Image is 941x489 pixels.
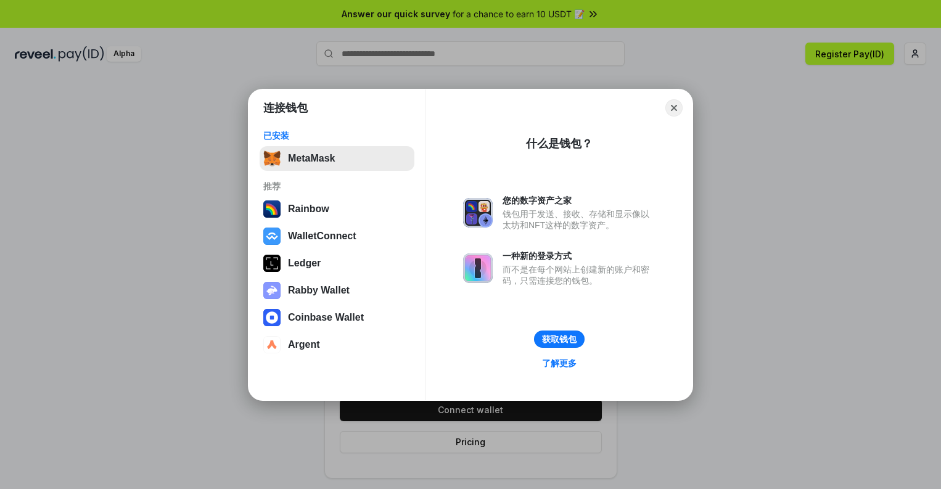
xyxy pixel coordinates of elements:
div: Coinbase Wallet [288,312,364,323]
div: Rabby Wallet [288,285,350,296]
button: MetaMask [260,146,414,171]
div: 了解更多 [542,358,577,369]
button: WalletConnect [260,224,414,249]
div: 您的数字资产之家 [503,195,655,206]
button: Ledger [260,251,414,276]
div: 钱包用于发送、接收、存储和显示像以太坊和NFT这样的数字资产。 [503,208,655,231]
button: Coinbase Wallet [260,305,414,330]
img: svg+xml,%3Csvg%20fill%3D%22none%22%20height%3D%2233%22%20viewBox%3D%220%200%2035%2033%22%20width%... [263,150,281,167]
div: MetaMask [288,153,335,164]
div: Ledger [288,258,321,269]
button: Argent [260,332,414,357]
button: Rainbow [260,197,414,221]
div: WalletConnect [288,231,356,242]
button: Rabby Wallet [260,278,414,303]
img: svg+xml,%3Csvg%20xmlns%3D%22http%3A%2F%2Fwww.w3.org%2F2000%2Fsvg%22%20fill%3D%22none%22%20viewBox... [463,253,493,283]
div: 推荐 [263,181,411,192]
h1: 连接钱包 [263,101,308,115]
div: 一种新的登录方式 [503,250,655,261]
img: svg+xml,%3Csvg%20xmlns%3D%22http%3A%2F%2Fwww.w3.org%2F2000%2Fsvg%22%20width%3D%2228%22%20height%3... [263,255,281,272]
img: svg+xml,%3Csvg%20xmlns%3D%22http%3A%2F%2Fwww.w3.org%2F2000%2Fsvg%22%20fill%3D%22none%22%20viewBox... [263,282,281,299]
img: svg+xml,%3Csvg%20width%3D%22120%22%20height%3D%22120%22%20viewBox%3D%220%200%20120%20120%22%20fil... [263,200,281,218]
a: 了解更多 [535,355,584,371]
button: 获取钱包 [534,331,585,348]
div: Rainbow [288,203,329,215]
img: svg+xml,%3Csvg%20width%3D%2228%22%20height%3D%2228%22%20viewBox%3D%220%200%2028%2028%22%20fill%3D... [263,228,281,245]
img: svg+xml,%3Csvg%20width%3D%2228%22%20height%3D%2228%22%20viewBox%3D%220%200%2028%2028%22%20fill%3D... [263,336,281,353]
div: 已安装 [263,130,411,141]
img: svg+xml,%3Csvg%20width%3D%2228%22%20height%3D%2228%22%20viewBox%3D%220%200%2028%2028%22%20fill%3D... [263,309,281,326]
img: svg+xml,%3Csvg%20xmlns%3D%22http%3A%2F%2Fwww.w3.org%2F2000%2Fsvg%22%20fill%3D%22none%22%20viewBox... [463,198,493,228]
div: Argent [288,339,320,350]
div: 而不是在每个网站上创建新的账户和密码，只需连接您的钱包。 [503,264,655,286]
button: Close [665,99,683,117]
div: 什么是钱包？ [526,136,593,151]
div: 获取钱包 [542,334,577,345]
